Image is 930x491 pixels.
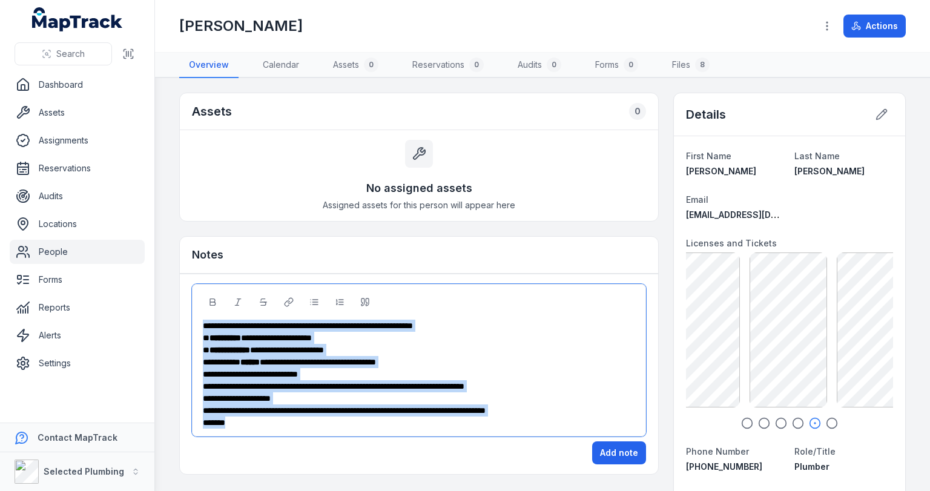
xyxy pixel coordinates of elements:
[10,240,145,264] a: People
[10,212,145,236] a: Locations
[794,446,836,456] span: Role/Title
[403,53,493,78] a: Reservations0
[686,238,777,248] span: Licenses and Tickets
[592,441,646,464] button: Add note
[364,58,378,72] div: 0
[304,292,325,312] button: Bulleted List
[624,58,638,72] div: 0
[794,151,840,161] span: Last Name
[38,432,117,443] strong: Contact MapTrack
[323,53,388,78] a: Assets0
[202,292,223,312] button: Bold
[253,53,309,78] a: Calendar
[15,42,112,65] button: Search
[662,53,719,78] a: Files8
[10,73,145,97] a: Dashboard
[686,209,832,220] span: [EMAIL_ADDRESS][DOMAIN_NAME]
[10,268,145,292] a: Forms
[10,101,145,125] a: Assets
[585,53,648,78] a: Forms0
[10,323,145,348] a: Alerts
[10,128,145,153] a: Assignments
[228,292,248,312] button: Italic
[192,103,232,120] h2: Assets
[629,103,646,120] div: 0
[32,7,123,31] a: MapTrack
[686,106,726,123] h2: Details
[469,58,484,72] div: 0
[686,166,756,176] span: [PERSON_NAME]
[366,180,472,197] h3: No assigned assets
[686,151,731,161] span: First Name
[10,295,145,320] a: Reports
[10,156,145,180] a: Reservations
[547,58,561,72] div: 0
[56,48,85,60] span: Search
[10,184,145,208] a: Audits
[695,58,710,72] div: 8
[794,166,865,176] span: [PERSON_NAME]
[794,461,829,472] span: Plumber
[44,466,124,476] strong: Selected Plumbing
[686,446,749,456] span: Phone Number
[279,292,299,312] button: Link
[179,53,239,78] a: Overview
[329,292,350,312] button: Ordered List
[508,53,571,78] a: Audits0
[686,461,762,472] span: [PHONE_NUMBER]
[192,246,223,263] h3: Notes
[323,199,515,211] span: Assigned assets for this person will appear here
[10,351,145,375] a: Settings
[355,292,375,312] button: Blockquote
[686,194,708,205] span: Email
[179,16,303,36] h1: [PERSON_NAME]
[253,292,274,312] button: Strikethrough
[843,15,906,38] button: Actions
